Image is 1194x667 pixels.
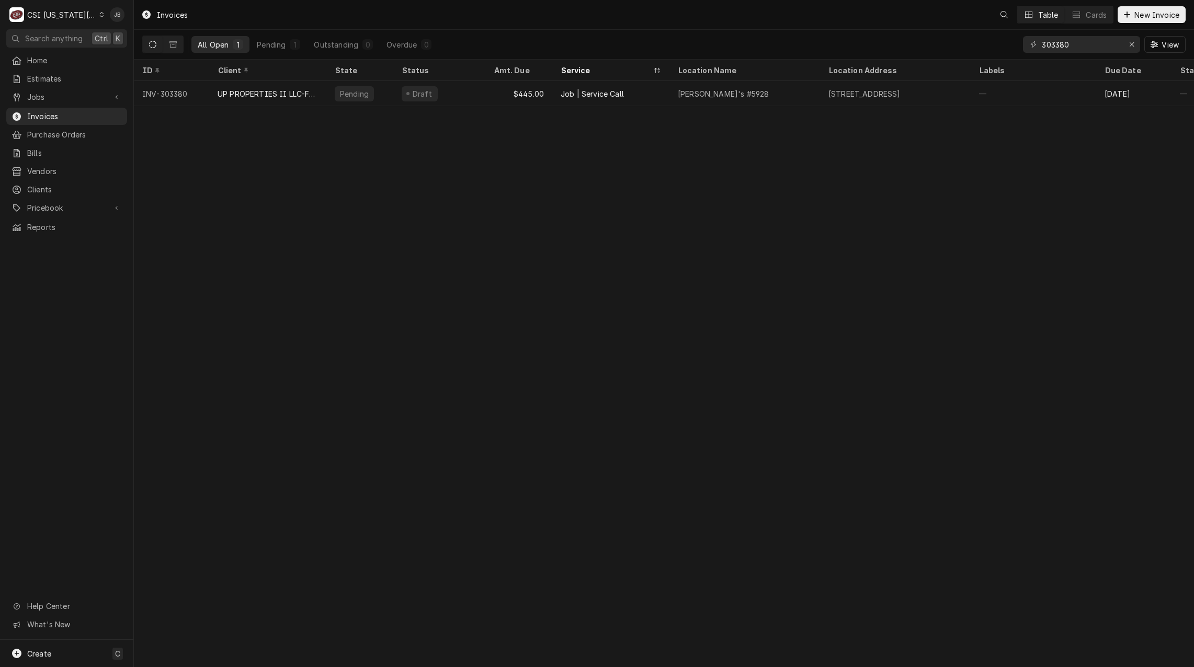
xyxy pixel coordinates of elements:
[27,111,122,122] span: Invoices
[218,88,318,99] div: UP PROPERTIES II LLC-FAZOLI'S RESTAURANT
[6,29,127,48] button: Search anythingCtrlK
[27,619,121,630] span: What's New
[678,65,810,76] div: Location Name
[1096,81,1172,106] div: [DATE]
[235,39,241,50] div: 1
[1118,6,1186,23] button: New Invoice
[25,33,83,44] span: Search anything
[6,144,127,162] a: Bills
[134,81,209,106] div: INV-303380
[1038,9,1059,20] div: Table
[27,601,121,612] span: Help Center
[6,616,127,633] a: Go to What's New
[115,648,120,659] span: C
[6,199,127,216] a: Go to Pricebook
[561,88,624,99] div: Job | Service Call
[257,39,286,50] div: Pending
[1144,36,1186,53] button: View
[110,7,124,22] div: Joshua Bennett's Avatar
[27,9,96,20] div: CSI [US_STATE][GEOGRAPHIC_DATA]
[27,55,122,66] span: Home
[1132,9,1181,20] span: New Invoice
[979,65,1088,76] div: Labels
[292,39,298,50] div: 1
[365,39,371,50] div: 0
[6,126,127,143] a: Purchase Orders
[6,218,127,236] a: Reports
[314,39,358,50] div: Outstanding
[27,222,122,233] span: Reports
[678,88,769,99] div: [PERSON_NAME]'s #5928
[6,163,127,180] a: Vendors
[1042,36,1120,53] input: Keyword search
[1086,9,1107,20] div: Cards
[335,65,385,76] div: State
[27,147,122,158] span: Bills
[27,129,122,140] span: Purchase Orders
[1105,65,1161,76] div: Due Date
[6,181,127,198] a: Clients
[1159,39,1181,50] span: View
[6,108,127,125] a: Invoices
[6,597,127,615] a: Go to Help Center
[27,184,122,195] span: Clients
[27,166,122,177] span: Vendors
[423,39,429,50] div: 0
[218,65,316,76] div: Client
[116,33,120,44] span: K
[9,7,24,22] div: C
[386,39,417,50] div: Overdue
[996,6,1013,23] button: Open search
[828,88,901,99] div: [STREET_ADDRESS]
[27,202,106,213] span: Pricebook
[198,39,229,50] div: All Open
[1123,36,1140,53] button: Erase input
[95,33,108,44] span: Ctrl
[6,52,127,69] a: Home
[485,81,552,106] div: $445.00
[142,65,199,76] div: ID
[110,7,124,22] div: JB
[339,88,370,99] div: Pending
[402,65,475,76] div: Status
[27,649,51,658] span: Create
[828,65,960,76] div: Location Address
[27,91,106,102] span: Jobs
[494,65,542,76] div: Amt. Due
[561,65,651,76] div: Service
[6,70,127,87] a: Estimates
[6,88,127,106] a: Go to Jobs
[971,81,1096,106] div: —
[27,73,122,84] span: Estimates
[411,88,434,99] div: Draft
[9,7,24,22] div: CSI Kansas City's Avatar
